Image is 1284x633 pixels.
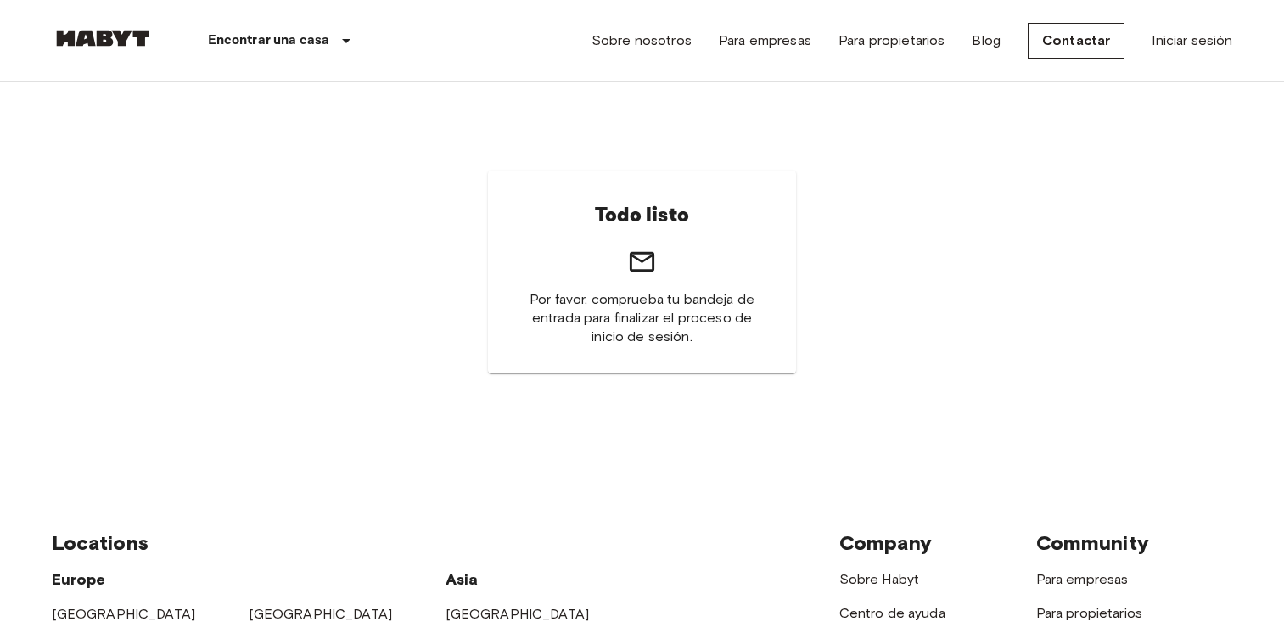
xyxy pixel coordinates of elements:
a: Para empresas [1036,571,1129,587]
span: Europe [52,570,106,589]
a: Para propietarios [1036,605,1143,621]
span: Locations [52,530,149,555]
a: [GEOGRAPHIC_DATA] [52,606,196,622]
span: Community [1036,530,1149,555]
a: Para empresas [719,31,811,51]
span: Por favor, comprueba tu bandeja de entrada para finalizar el proceso de inicio de sesión. [529,290,755,346]
span: Company [839,530,933,555]
img: Habyt [52,30,154,47]
a: Para propietarios [838,31,945,51]
a: Blog [972,31,1001,51]
span: Asia [446,570,479,589]
a: [GEOGRAPHIC_DATA] [446,606,590,622]
a: Sobre nosotros [592,31,692,51]
a: Centro de ayuda [839,605,945,621]
h6: Todo listo [595,198,689,233]
p: Encontrar una casa [208,31,330,51]
a: Contactar [1028,23,1124,59]
a: Iniciar sesión [1152,31,1232,51]
a: [GEOGRAPHIC_DATA] [249,606,393,622]
a: Sobre Habyt [839,571,920,587]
